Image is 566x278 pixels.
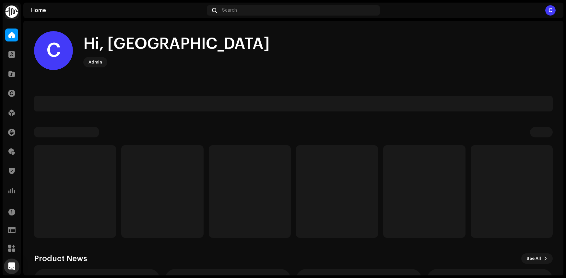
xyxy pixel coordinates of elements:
[34,31,73,70] div: C
[521,253,553,264] button: See All
[526,252,541,265] span: See All
[4,259,19,274] div: Open Intercom Messenger
[31,8,204,13] div: Home
[222,8,237,13] span: Search
[545,5,556,16] div: C
[83,34,270,54] div: Hi, [GEOGRAPHIC_DATA]
[5,5,18,18] img: 0f74c21f-6d1c-4dbc-9196-dbddad53419e
[34,253,87,264] h3: Product News
[88,58,102,66] div: Admin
